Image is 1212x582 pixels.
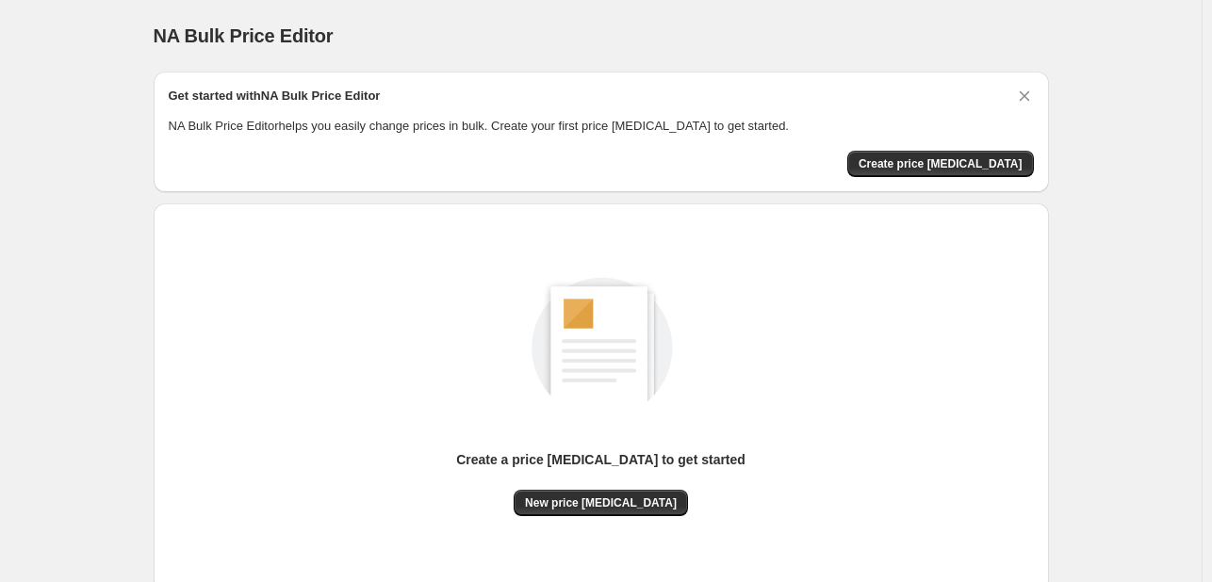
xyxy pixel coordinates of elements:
[525,495,677,510] span: New price [MEDICAL_DATA]
[1015,87,1034,105] button: Dismiss card
[847,151,1034,177] button: Create price change job
[456,450,745,469] p: Create a price [MEDICAL_DATA] to get started
[169,87,381,105] h2: Get started with NA Bulk Price Editor
[859,156,1023,171] span: Create price [MEDICAL_DATA]
[154,25,334,46] span: NA Bulk Price Editor
[169,117,1034,136] p: NA Bulk Price Editor helps you easily change prices in bulk. Create your first price [MEDICAL_DAT...
[514,490,688,516] button: New price [MEDICAL_DATA]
